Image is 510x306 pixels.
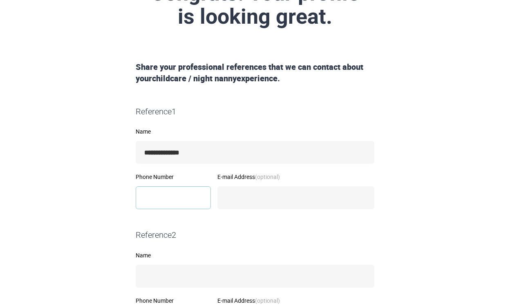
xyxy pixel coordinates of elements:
[136,174,211,180] label: Phone Number
[136,298,211,304] label: Phone Number
[255,173,280,181] strong: (optional)
[217,173,280,181] span: E-mail Address
[132,61,378,85] div: Share your professional references that we can contact about your childcare / night nanny experie...
[136,252,374,258] label: Name
[136,129,374,134] label: Name
[217,297,280,304] span: E-mail Address
[255,297,280,304] strong: (optional)
[132,229,378,241] div: Reference 2
[132,106,378,118] div: Reference 1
